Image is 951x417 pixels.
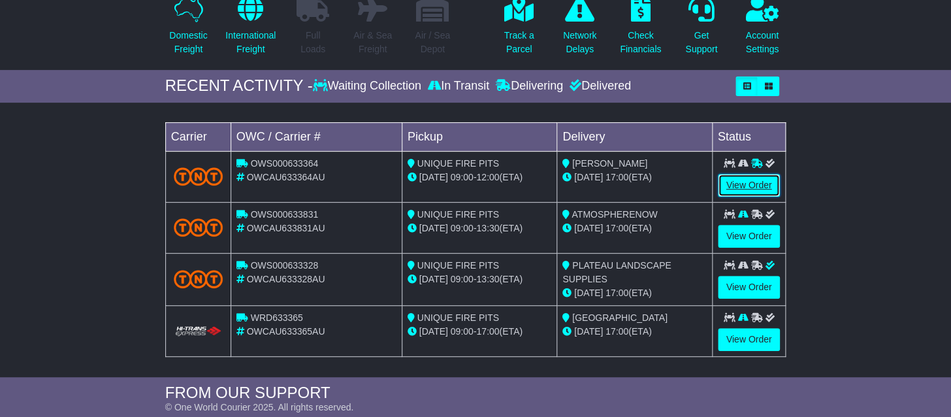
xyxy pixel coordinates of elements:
[562,260,671,284] span: PLATEAU LANDSCAPE SUPPLIES
[492,79,566,93] div: Delivering
[247,172,325,182] span: OWCAU633364AU
[574,223,603,233] span: [DATE]
[165,76,313,95] div: RECENT ACTIVITY -
[251,158,319,169] span: OWS000633364
[563,29,596,56] p: Network Delays
[685,29,717,56] p: Get Support
[353,29,392,56] p: Air & Sea Freight
[572,312,668,323] span: [GEOGRAPHIC_DATA]
[574,288,603,298] span: [DATE]
[572,209,657,220] span: ATMOSPHERENOW
[451,326,474,337] span: 09:00
[417,312,499,323] span: UNIQUE FIRE PITS
[605,288,628,298] span: 17:00
[718,174,781,197] a: View Order
[419,326,448,337] span: [DATE]
[712,122,786,151] td: Status
[251,260,319,271] span: OWS000633328
[504,29,534,56] p: Track a Parcel
[408,325,551,339] div: - (ETA)
[408,273,551,286] div: - (ETA)
[718,225,781,248] a: View Order
[225,29,276,56] p: International Freight
[251,312,303,323] span: WRD633365
[419,274,448,284] span: [DATE]
[174,167,223,185] img: TNT_Domestic.png
[605,326,628,337] span: 17:00
[251,209,319,220] span: OWS000633831
[620,29,661,56] p: Check Financials
[417,209,499,220] span: UNIQUE FIRE PITS
[165,122,231,151] td: Carrier
[231,122,402,151] td: OWC / Carrier #
[718,328,781,351] a: View Order
[476,172,499,182] span: 12:00
[408,171,551,184] div: - (ETA)
[313,79,425,93] div: Waiting Collection
[562,171,706,184] div: (ETA)
[415,29,450,56] p: Air / Sea Depot
[297,29,329,56] p: Full Loads
[247,274,325,284] span: OWCAU633328AU
[419,172,448,182] span: [DATE]
[745,29,779,56] p: Account Settings
[408,222,551,235] div: - (ETA)
[605,172,628,182] span: 17:00
[476,326,499,337] span: 17:00
[402,122,556,151] td: Pickup
[174,270,223,288] img: TNT_Domestic.png
[174,218,223,236] img: TNT_Domestic.png
[562,222,706,235] div: (ETA)
[574,326,603,337] span: [DATE]
[476,223,499,233] span: 13:30
[574,172,603,182] span: [DATE]
[605,223,628,233] span: 17:00
[718,276,781,299] a: View Order
[425,79,492,93] div: In Transit
[419,223,448,233] span: [DATE]
[451,172,474,182] span: 09:00
[169,29,207,56] p: Domestic Freight
[562,325,706,339] div: (ETA)
[451,274,474,284] span: 09:00
[562,286,706,300] div: (ETA)
[165,384,786,403] div: FROM OUR SUPPORT
[247,326,325,337] span: OWCAU633365AU
[566,79,631,93] div: Delivered
[557,122,712,151] td: Delivery
[417,260,499,271] span: UNIQUE FIRE PITS
[165,402,354,412] span: © One World Courier 2025. All rights reserved.
[174,325,223,338] img: HiTrans.png
[572,158,647,169] span: [PERSON_NAME]
[451,223,474,233] span: 09:00
[417,158,499,169] span: UNIQUE FIRE PITS
[476,274,499,284] span: 13:30
[247,223,325,233] span: OWCAU633831AU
